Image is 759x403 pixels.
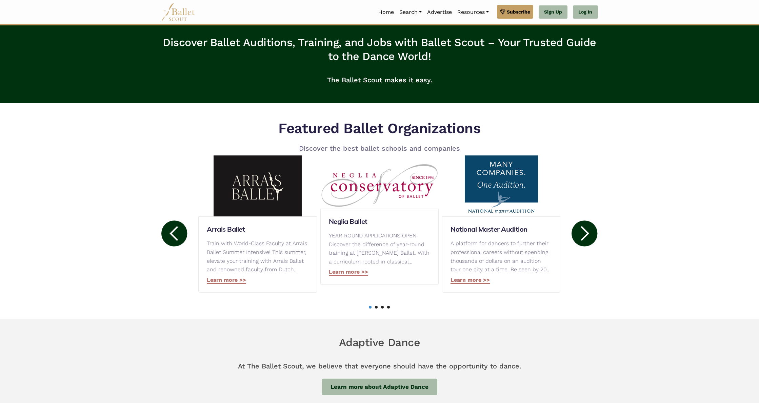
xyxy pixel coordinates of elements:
[329,231,430,266] p: YEAR-ROUND APPLICATIONS OPEN Discover the difference of year-round training at [PERSON_NAME] Ball...
[161,69,598,91] p: The Ballet Scout makes it easy.
[539,5,567,19] a: Sign Up
[273,143,486,154] p: Discover the best ballet schools and companies
[497,5,533,19] a: Subscribe
[507,8,530,16] span: Subscribe
[387,306,390,309] a: 4
[273,119,486,138] h5: Featured Ballet Organizations
[381,306,384,309] a: 3
[198,155,317,216] img: Arrais Ballet logo
[455,5,492,19] a: Resources
[329,217,430,226] a: Neglia Ballet
[161,336,598,350] h6: Adaptive Dance
[207,239,308,274] p: Train with World-Class Faculty at Arrais Ballet Summer Intensive! This summer, elevate your train...
[369,306,372,309] a: 1
[161,355,598,377] p: At The Ballet Scout, we believe that everyone should have the opportunity to dance.
[207,225,308,234] a: Arrais Ballet
[500,8,505,16] img: gem.svg
[161,36,598,64] h3: Discover Ballet Auditions, Training, and Jobs with Ballet Scout – Your Trusted Guide to the Dance...
[451,239,552,274] p: A platform for dancers to further their professional careers without spending thousands of dollar...
[329,269,368,276] a: Learn more >>
[451,277,490,284] a: Learn more >>
[424,5,455,19] a: Advertise
[376,5,397,19] a: Home
[207,277,246,284] a: Learn more >>
[397,5,424,19] a: Search
[322,379,437,396] a: Learn more about Adaptive Dance
[451,225,552,234] a: National Master Audition
[320,164,439,209] img: Neglia Ballet logo
[573,5,598,19] a: Log In
[375,306,378,309] a: 2
[442,155,560,216] img: National Master Audition logo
